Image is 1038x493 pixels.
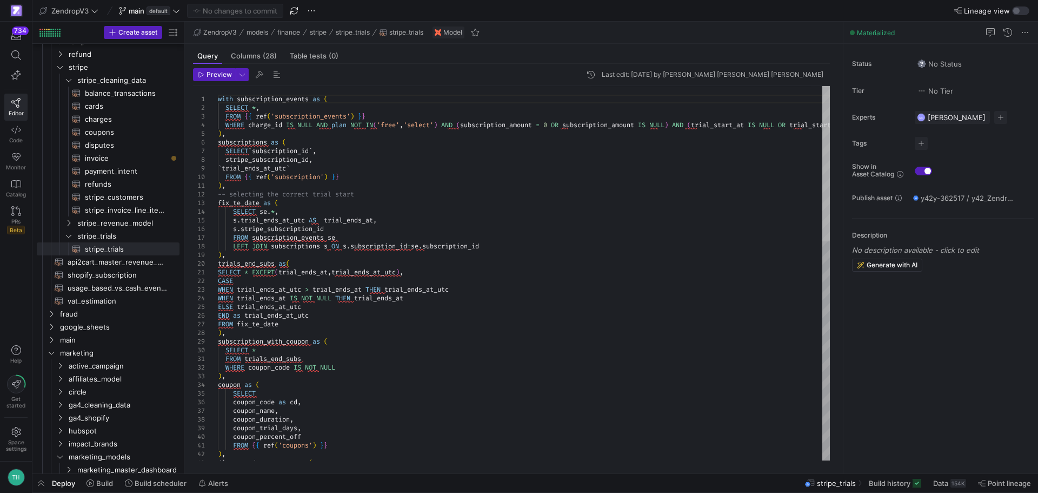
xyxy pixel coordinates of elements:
[331,242,339,251] span: ON
[691,121,744,129] span: trial_start_at
[252,268,275,277] span: EXCEPT
[460,121,532,129] span: subscription_amount
[324,242,328,251] span: s
[218,181,222,190] span: )
[225,112,241,121] span: FROM
[85,139,167,152] span: disputes​​​​​​​​​​
[37,126,179,139] div: Press SPACE to select this row.
[193,155,205,164] div: 8
[271,242,320,251] span: subscriptions
[225,155,309,164] span: stripe_subscription_id
[852,194,893,202] span: Publish asset
[278,259,286,268] span: as
[282,138,286,147] span: (
[193,216,205,225] div: 15
[286,164,290,173] span: `
[400,121,403,129] span: ,
[358,112,362,121] span: }
[247,29,268,36] span: models
[85,191,167,203] span: stripe_customers​​​​​​​​​​
[921,194,1016,202] span: y42y-362517 / y42_ZendropV3_main / stripe_trials
[69,399,178,411] span: ga4_cleaning_data
[218,129,222,138] span: )
[286,121,294,129] span: IS
[222,181,225,190] span: ,
[400,268,403,277] span: ,
[233,242,248,251] span: LEFT
[69,386,178,398] span: circle
[37,178,179,190] a: refunds​​​​​​​​​​
[4,26,28,45] button: 734
[267,207,271,216] span: .
[324,216,373,225] span: trial_ends_at
[96,479,113,488] span: Build
[4,148,28,175] a: Monitor
[248,121,282,129] span: charge_id
[37,450,179,463] div: Press SPACE to select this row.
[324,173,328,181] span: )
[147,6,170,15] span: default
[60,308,178,320] span: fraud
[418,242,422,251] span: .
[69,438,178,450] span: impact_brands
[237,225,241,233] span: .
[248,147,252,155] span: `
[263,199,271,207] span: as
[917,87,926,95] img: No tier
[85,113,167,126] span: charges​​​​​​​​​​
[852,114,906,121] span: Experts
[910,191,1019,205] button: y42y-362517 / y42_ZendropV3_main / stripe_trials
[328,268,331,277] span: ,
[411,242,418,251] span: se
[928,474,971,492] button: Data154K
[193,285,205,294] div: 23
[396,268,400,277] span: )
[37,255,179,268] a: api2cart_master_revenue_model​​​​​​​​​​
[237,216,241,225] span: .
[118,29,157,36] span: Create asset
[928,113,986,122] span: [PERSON_NAME]
[37,100,179,113] div: Press SPACE to select this row.
[7,226,25,234] span: Beta
[328,233,335,242] span: se
[324,95,328,103] span: (
[275,268,278,277] span: (
[85,126,167,139] span: coupons​​​​​​​​​​
[778,121,786,129] span: OR
[85,178,167,190] span: refunds​​​​​​​​​​
[193,268,205,277] div: 21
[37,87,179,100] a: balance_transactions​​​​​​​​​​
[6,191,26,198] span: Catalog
[191,26,239,39] button: ZendropV3
[218,277,233,285] span: CASE
[456,121,460,129] span: (
[4,175,28,202] a: Catalog
[69,61,178,74] span: stripe
[6,164,26,170] span: Monitor
[271,138,278,147] span: as
[37,165,179,178] div: Press SPACE to select this row.
[37,190,179,203] div: Press SPACE to select this row.
[233,225,237,233] span: s
[271,112,350,121] span: 'subscription_events'
[193,173,205,181] div: 10
[759,121,774,129] span: NULL
[193,103,205,112] div: 2
[789,121,842,129] span: trial_start_at
[69,360,178,372] span: active_campaign
[237,285,301,294] span: trial_ends_at_utc
[193,68,236,81] button: Preview
[69,412,178,424] span: ga4_shopify
[278,268,328,277] span: trial_ends_at
[434,121,437,129] span: )
[193,259,205,268] div: 20
[193,277,205,285] div: 22
[748,121,755,129] span: IS
[307,26,329,39] button: stripe
[852,60,906,68] span: Status
[104,26,162,39] button: Create asset
[331,121,347,129] span: plan
[85,100,167,113] span: cards​​​​​​​​​​
[193,121,205,129] div: 4
[241,216,305,225] span: trial_ends_at_utc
